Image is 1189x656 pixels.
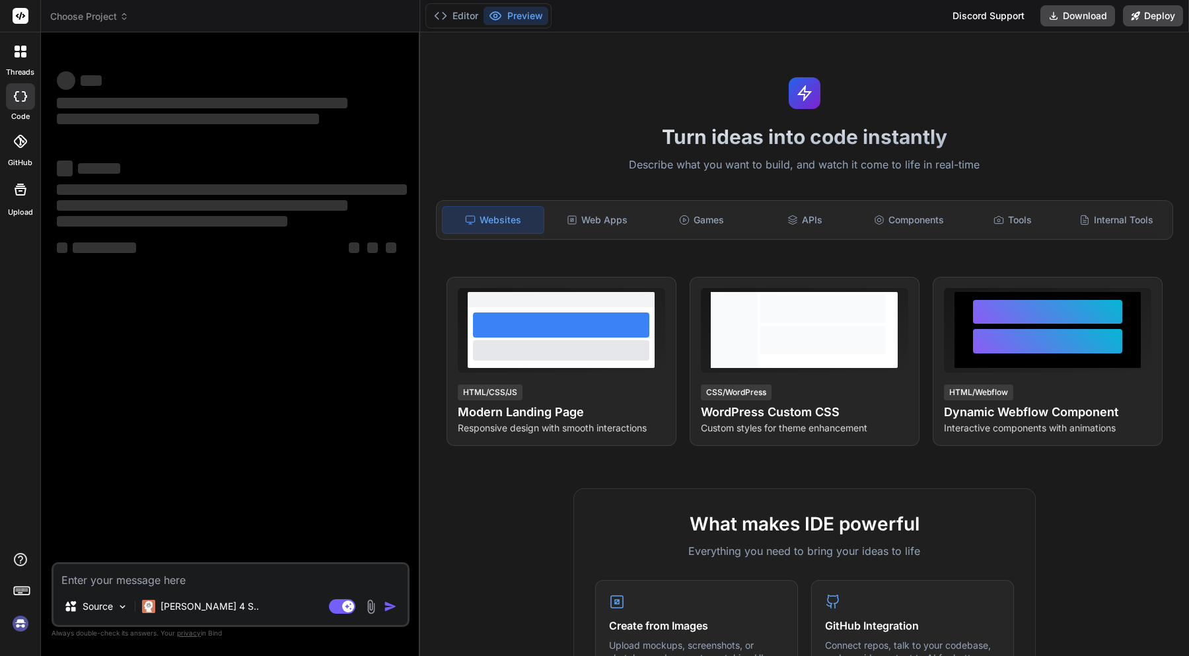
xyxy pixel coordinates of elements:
[945,5,1032,26] div: Discord Support
[78,163,120,174] span: ‌
[825,618,1000,634] h4: GitHub Integration
[52,627,410,639] p: Always double-check its answers. Your in Bind
[386,242,396,253] span: ‌
[57,98,347,108] span: ‌
[50,10,129,23] span: Choose Project
[944,384,1013,400] div: HTML/Webflow
[1066,206,1167,234] div: Internal Tools
[57,71,75,90] span: ‌
[701,421,908,435] p: Custom styles for theme enhancement
[609,618,784,634] h4: Create from Images
[57,216,287,227] span: ‌
[651,206,752,234] div: Games
[57,200,347,211] span: ‌
[754,206,855,234] div: APIs
[81,75,102,86] span: ‌
[1123,5,1183,26] button: Deploy
[442,206,544,234] div: Websites
[142,600,155,613] img: Claude 4 Sonnet
[701,403,908,421] h4: WordPress Custom CSS
[962,206,1063,234] div: Tools
[161,600,259,613] p: [PERSON_NAME] 4 S..
[858,206,959,234] div: Components
[458,384,522,400] div: HTML/CSS/JS
[701,384,772,400] div: CSS/WordPress
[11,111,30,122] label: code
[484,7,548,25] button: Preview
[349,242,359,253] span: ‌
[428,125,1181,149] h1: Turn ideas into code instantly
[944,403,1151,421] h4: Dynamic Webflow Component
[367,242,378,253] span: ‌
[57,242,67,253] span: ‌
[1040,5,1115,26] button: Download
[9,612,32,635] img: signin
[595,543,1014,559] p: Everything you need to bring your ideas to life
[458,403,665,421] h4: Modern Landing Page
[595,510,1014,538] h2: What makes IDE powerful
[57,184,407,195] span: ‌
[363,599,378,614] img: attachment
[384,600,397,613] img: icon
[57,161,73,176] span: ‌
[8,157,32,168] label: GitHub
[73,242,136,253] span: ‌
[428,157,1181,174] p: Describe what you want to build, and watch it come to life in real-time
[458,421,665,435] p: Responsive design with smooth interactions
[944,421,1151,435] p: Interactive components with animations
[8,207,33,218] label: Upload
[83,600,113,613] p: Source
[547,206,648,234] div: Web Apps
[6,67,34,78] label: threads
[429,7,484,25] button: Editor
[177,629,201,637] span: privacy
[57,114,319,124] span: ‌
[117,601,128,612] img: Pick Models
